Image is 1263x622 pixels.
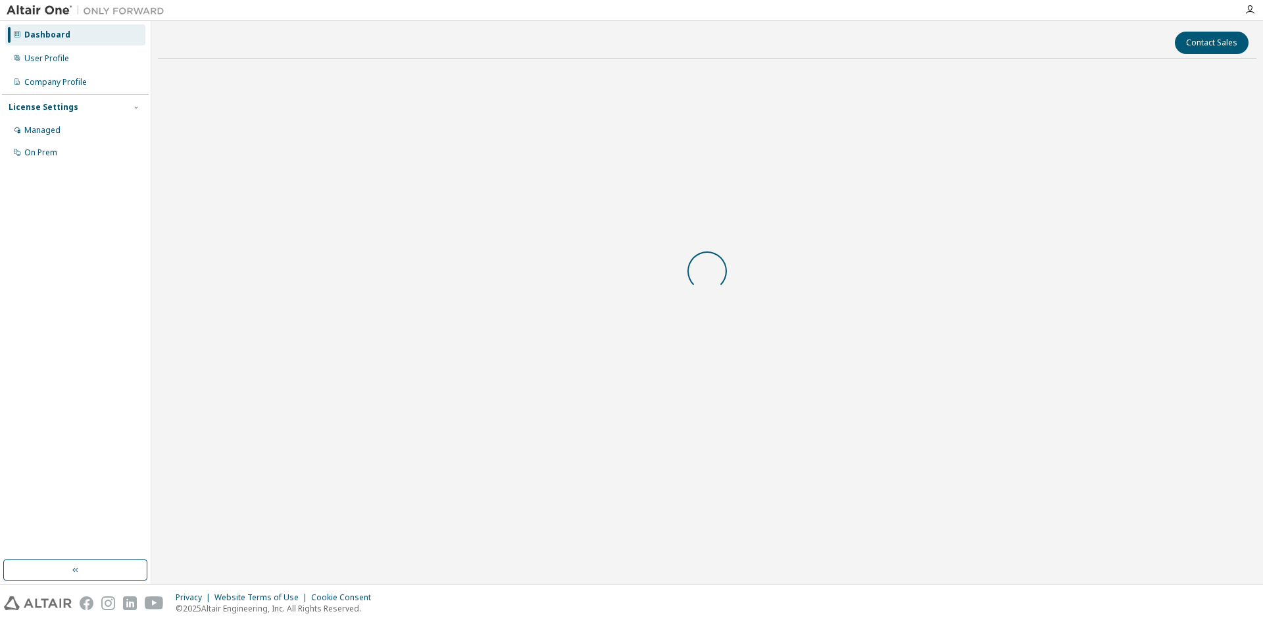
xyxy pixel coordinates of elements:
img: instagram.svg [101,596,115,610]
div: User Profile [24,53,69,64]
div: Dashboard [24,30,70,40]
p: © 2025 Altair Engineering, Inc. All Rights Reserved. [176,603,379,614]
div: Website Terms of Use [214,592,311,603]
div: Cookie Consent [311,592,379,603]
img: facebook.svg [80,596,93,610]
div: Managed [24,125,61,136]
img: youtube.svg [145,596,164,610]
img: linkedin.svg [123,596,137,610]
div: Privacy [176,592,214,603]
img: Altair One [7,4,171,17]
div: Company Profile [24,77,87,88]
div: License Settings [9,102,78,113]
div: On Prem [24,147,57,158]
button: Contact Sales [1175,32,1249,54]
img: altair_logo.svg [4,596,72,610]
